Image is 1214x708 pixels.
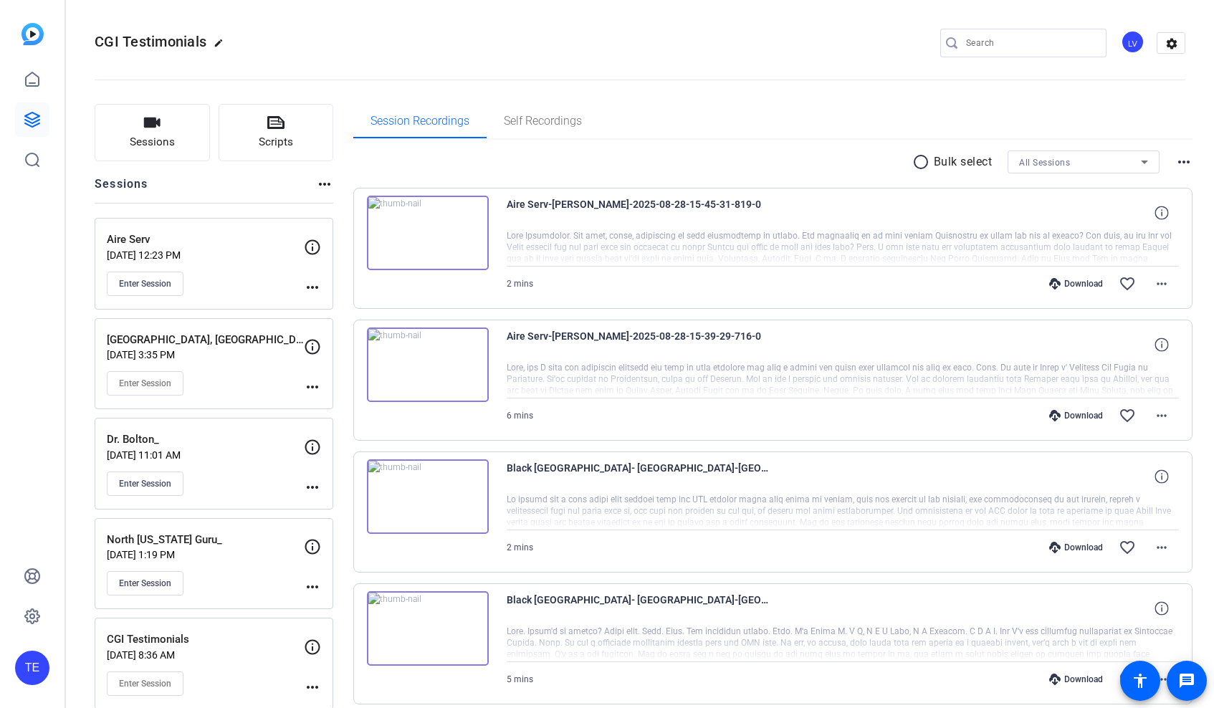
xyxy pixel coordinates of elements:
div: Download [1042,410,1110,421]
mat-icon: favorite_border [1119,275,1136,292]
div: Download [1042,278,1110,290]
img: thumb-nail [367,591,489,666]
span: Session Recordings [371,115,469,127]
mat-icon: favorite_border [1119,407,1136,424]
mat-icon: more_horiz [1153,539,1170,556]
mat-icon: more_horiz [316,176,333,193]
input: Search [966,34,1095,52]
mat-icon: more_horiz [304,679,321,696]
span: Sessions [130,134,175,150]
span: Black [GEOGRAPHIC_DATA]- [GEOGRAPHIC_DATA]-[GEOGRAPHIC_DATA][PERSON_NAME]-2025-04-03-08-02-55-377-0 [507,591,772,626]
span: 6 mins [507,411,533,421]
span: Scripts [259,134,293,150]
p: CGI Testimonials [107,631,304,648]
button: Sessions [95,104,210,161]
button: Enter Session [107,671,183,696]
mat-icon: message [1178,672,1195,689]
mat-icon: radio_button_unchecked [912,153,934,171]
span: 2 mins [507,279,533,289]
span: CGI Testimonials [95,33,206,50]
p: North [US_STATE] Guru_ [107,532,304,548]
img: thumb-nail [367,459,489,534]
p: [DATE] 12:23 PM [107,249,304,261]
div: LV [1121,30,1144,54]
button: Scripts [219,104,334,161]
span: Black [GEOGRAPHIC_DATA]- [GEOGRAPHIC_DATA]-[GEOGRAPHIC_DATA][PERSON_NAME]-2025-04-03-08-11-31-969-0 [507,459,772,494]
mat-icon: favorite_border [1119,671,1136,688]
mat-icon: more_horiz [304,578,321,595]
mat-icon: more_horiz [1153,275,1170,292]
div: TE [15,651,49,685]
span: Enter Session [119,478,171,489]
mat-icon: favorite_border [1119,539,1136,556]
button: Enter Session [107,571,183,595]
mat-icon: more_horiz [1153,671,1170,688]
p: [DATE] 8:36 AM [107,649,304,661]
mat-icon: more_horiz [1153,407,1170,424]
mat-icon: more_horiz [304,378,321,396]
p: [DATE] 3:35 PM [107,349,304,360]
p: Dr. Bolton_ [107,431,304,448]
span: Enter Session [119,378,171,389]
p: Bulk select [934,153,993,171]
span: 5 mins [507,674,533,684]
mat-icon: more_horiz [304,279,321,296]
button: Enter Session [107,371,183,396]
div: Download [1042,542,1110,553]
mat-icon: accessibility [1132,672,1149,689]
span: Enter Session [119,678,171,689]
span: Aire Serv-[PERSON_NAME]-2025-08-28-15-39-29-716-0 [507,327,772,362]
img: blue-gradient.svg [21,23,44,45]
span: All Sessions [1019,158,1070,168]
span: Self Recordings [504,115,582,127]
h2: Sessions [95,176,148,203]
mat-icon: more_horiz [1175,153,1193,171]
span: Enter Session [119,578,171,589]
ngx-avatar: Louis Voss [1121,30,1146,55]
span: 2 mins [507,542,533,552]
mat-icon: more_horiz [304,479,321,496]
p: [DATE] 1:19 PM [107,549,304,560]
mat-icon: settings [1157,33,1186,54]
p: Aire Serv [107,231,304,248]
p: [GEOGRAPHIC_DATA], [GEOGRAPHIC_DATA] [107,332,304,348]
button: Enter Session [107,472,183,496]
img: thumb-nail [367,327,489,402]
button: Enter Session [107,272,183,296]
div: Download [1042,674,1110,685]
mat-icon: edit [214,38,231,55]
p: [DATE] 11:01 AM [107,449,304,461]
span: Aire Serv-[PERSON_NAME]-2025-08-28-15-45-31-819-0 [507,196,772,230]
span: Enter Session [119,278,171,290]
img: thumb-nail [367,196,489,270]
